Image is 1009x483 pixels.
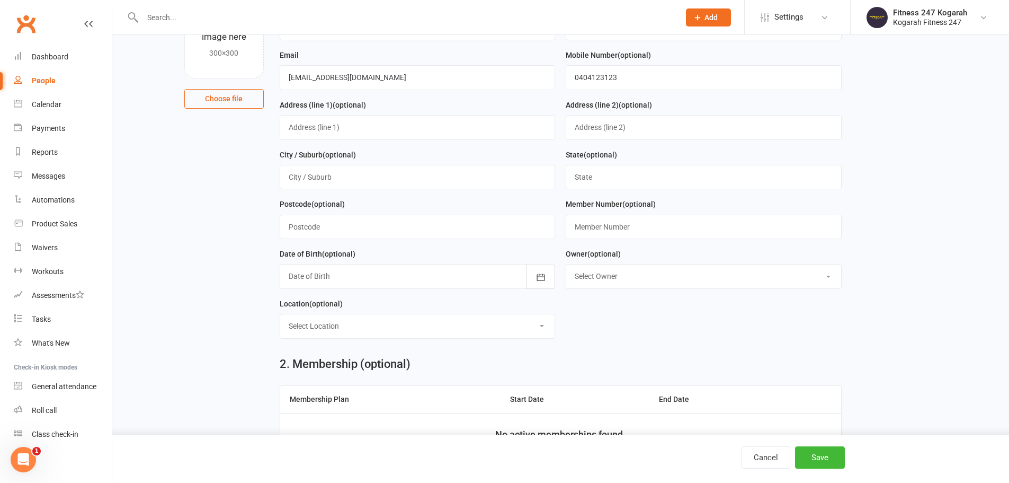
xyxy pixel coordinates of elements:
a: Workouts [14,260,112,284]
div: Workouts [32,267,64,276]
iframe: Intercom live chat [11,447,36,472]
a: Automations [14,188,112,212]
img: thumb_image1749097489.png [867,7,888,28]
div: General attendance [32,382,96,391]
h2: 2. Membership (optional) [280,358,410,371]
label: Date of Birth [280,248,355,260]
input: Postcode [280,215,556,239]
a: Payments [14,117,112,140]
label: Email [280,49,299,61]
spang: (optional) [309,300,343,308]
button: Add [686,8,731,27]
input: Search... [139,10,672,25]
div: Assessments [32,291,84,300]
spang: (optional) [618,51,651,59]
spang: (optional) [322,250,355,258]
div: Tasks [32,315,51,323]
a: People [14,69,112,93]
div: Roll call [32,406,57,415]
a: Tasks [14,308,112,331]
label: Postcode [280,198,345,210]
label: Location [280,298,343,310]
a: Reports [14,140,112,164]
spang: (optional) [622,200,656,208]
input: Email [280,65,556,90]
a: Assessments [14,284,112,308]
label: City / Suburb [280,149,356,161]
input: Address (line 2) [566,115,842,139]
th: Membership Plan [280,386,501,413]
a: Calendar [14,93,112,117]
input: Member Number [566,215,842,239]
input: City / Suburb [280,165,556,189]
div: Payments [32,124,65,133]
label: Address (line 2) [566,99,652,111]
input: State [566,165,842,189]
div: What's New [32,339,70,347]
div: Fitness 247 Kogarah [893,8,967,17]
div: People [32,76,56,85]
label: Mobile Number [566,49,651,61]
spang: (optional) [311,200,345,208]
spang: (optional) [584,151,617,159]
div: Reports [32,148,58,156]
a: Waivers [14,236,112,260]
a: Messages [14,164,112,188]
a: What's New [14,331,112,355]
a: Class kiosk mode [14,423,112,446]
div: Product Sales [32,219,77,228]
span: 1 [32,447,41,455]
td: No active memberships found. [280,413,841,456]
label: State [566,149,617,161]
div: Messages [32,172,65,180]
input: Mobile Number [566,65,842,90]
input: Address (line 1) [280,115,556,139]
a: Product Sales [14,212,112,236]
button: Choose file [184,89,264,108]
spang: (optional) [333,101,366,109]
div: Kogarah Fitness 247 [893,17,967,27]
div: Calendar [32,100,61,109]
th: Start Date [501,386,649,413]
button: Save [795,446,845,469]
label: Address (line 1) [280,99,366,111]
spang: (optional) [323,151,356,159]
span: Add [704,13,718,22]
a: Dashboard [14,45,112,69]
th: End Date [649,386,788,413]
a: Roll call [14,399,112,423]
div: Class check-in [32,430,78,438]
spang: (optional) [619,101,652,109]
spang: (optional) [587,250,621,258]
div: Automations [32,196,75,204]
div: Dashboard [32,52,68,61]
button: Cancel [742,446,790,469]
label: Member Number [566,198,656,210]
span: Settings [774,5,803,29]
a: General attendance kiosk mode [14,375,112,399]
label: Owner [566,248,621,260]
a: Clubworx [13,11,39,37]
div: Waivers [32,243,58,252]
